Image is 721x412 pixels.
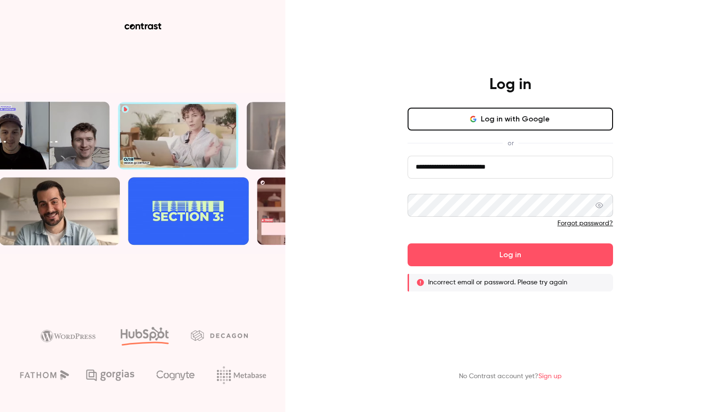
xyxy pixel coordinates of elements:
img: decagon [191,330,248,341]
p: Incorrect email or password. Please try again [428,278,567,287]
button: Log in with Google [408,108,613,131]
a: Forgot password? [557,220,613,227]
p: No Contrast account yet? [459,372,562,382]
h4: Log in [489,75,531,94]
span: or [503,138,518,148]
button: Log in [408,243,613,266]
a: Sign up [538,373,562,380]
